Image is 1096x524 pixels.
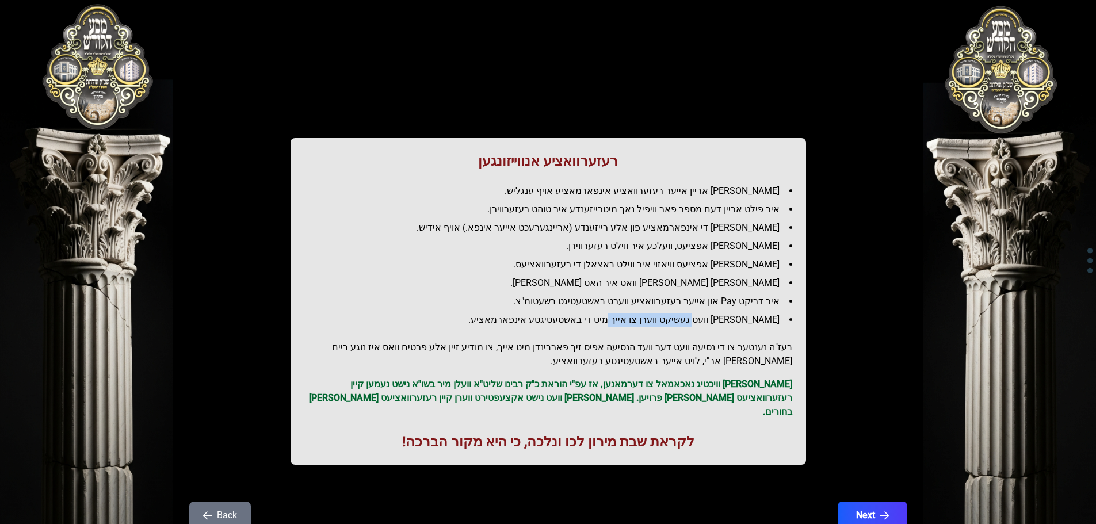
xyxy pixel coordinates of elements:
[314,313,792,327] li: [PERSON_NAME] וועט געשיקט ווערן צו אייך מיט די באשטעטיגטע אינפארמאציע.
[304,433,792,451] h1: לקראת שבת מירון לכו ונלכה, כי היא מקור הברכה!
[304,341,792,368] h2: בעז"ה נענטער צו די נסיעה וועט דער וועד הנסיעה אפיס זיך פארבינדן מיט אייך, צו מודיע זיין אלע פרטים...
[314,258,792,271] li: [PERSON_NAME] אפציעס וויאזוי איר ווילט באצאלן די רעזערוואציעס.
[304,152,792,170] h1: רעזערוואציע אנווייזונגען
[314,184,792,198] li: [PERSON_NAME] אריין אייער רעזערוואציע אינפארמאציע אויף ענגליש.
[304,377,792,419] p: [PERSON_NAME] וויכטיג נאכאמאל צו דערמאנען, אז עפ"י הוראת כ"ק רבינו שליט"א וועלן מיר בשו"א נישט נע...
[314,221,792,235] li: [PERSON_NAME] די אינפארמאציע פון אלע רייזענדע (אריינגערעכט אייער אינפא.) אויף אידיש.
[314,202,792,216] li: איר פילט אריין דעם מספר פאר וויפיל נאך מיטרייזענדע איר טוהט רעזערווירן.
[314,294,792,308] li: איר דריקט Pay און אייער רעזערוואציע ווערט באשטעטיגט בשעטומ"צ.
[314,276,792,290] li: [PERSON_NAME] [PERSON_NAME] וואס איר האט [PERSON_NAME].
[314,239,792,253] li: [PERSON_NAME] אפציעס, וועלכע איר ווילט רעזערווירן.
